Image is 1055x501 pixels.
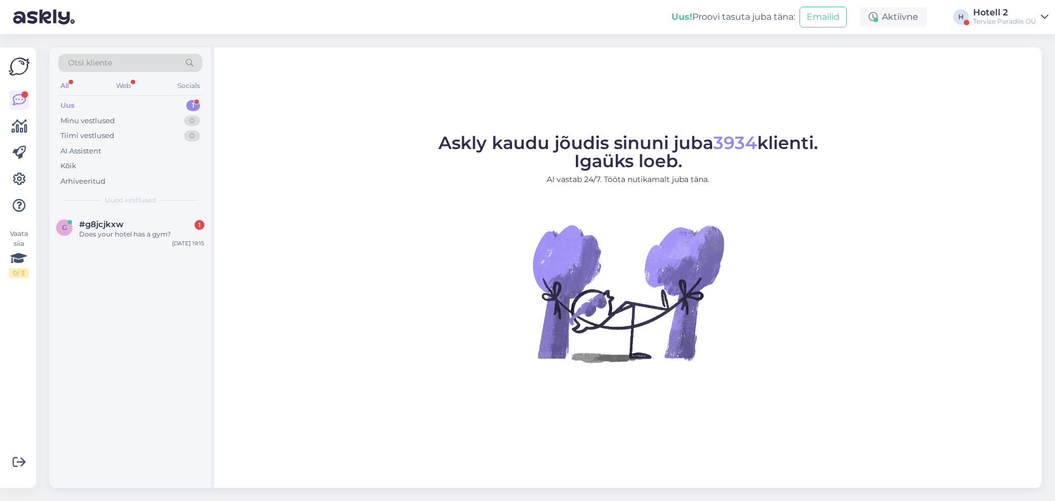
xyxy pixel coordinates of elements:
[79,219,124,229] span: #g8jcjkxw
[973,17,1036,26] div: Tervise Paradiis OÜ
[105,195,156,205] span: Uued vestlused
[172,239,204,247] div: [DATE] 19:15
[9,268,29,278] div: 0 / 3
[438,132,818,172] span: Askly kaudu jõudis sinuni juba klienti. Igaüks loeb.
[184,130,200,141] div: 0
[713,132,757,153] span: 3934
[973,8,1048,26] a: Hotell 2Tervise Paradiis OÜ
[60,161,76,172] div: Kõik
[195,220,204,230] div: 1
[175,79,202,93] div: Socials
[973,8,1036,17] div: Hotell 2
[60,100,75,111] div: Uus
[62,223,67,232] span: g
[671,10,795,24] div: Proovi tasuta juba täna:
[860,7,927,27] div: Aktiivne
[58,79,71,93] div: All
[438,174,818,185] p: AI vastab 24/7. Tööta nutikamalt juba täna.
[9,229,29,278] div: Vaata siia
[529,194,727,392] img: No Chat active
[799,7,847,27] button: Emailid
[60,176,105,187] div: Arhiveeritud
[79,229,204,239] div: Does your hotel has a gym?
[60,146,101,157] div: AI Assistent
[60,130,114,141] div: Tiimi vestlused
[671,12,692,22] b: Uus!
[186,100,200,111] div: 1
[953,9,969,25] div: H
[114,79,133,93] div: Web
[68,57,112,69] span: Otsi kliente
[184,115,200,126] div: 0
[60,115,115,126] div: Minu vestlused
[9,56,30,77] img: Askly Logo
